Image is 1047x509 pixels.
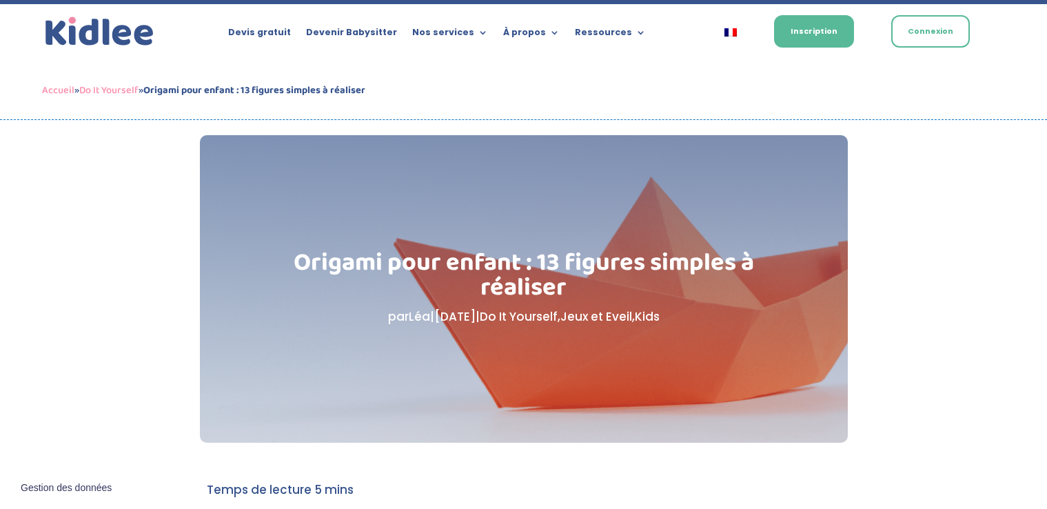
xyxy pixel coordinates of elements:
img: Français [724,28,737,37]
a: Léa [409,308,430,325]
a: Inscription [774,15,854,48]
a: Devenir Babysitter [306,28,397,43]
strong: Origami pour enfant : 13 figures simples à réaliser [143,82,365,99]
a: Do It Yourself [79,82,139,99]
button: Gestion des données [12,474,120,503]
a: Devis gratuit [228,28,291,43]
a: Jeux et Eveil [560,308,632,325]
a: Accueil [42,82,74,99]
a: Nos services [412,28,488,43]
span: [DATE] [434,308,476,325]
a: À propos [503,28,560,43]
a: Kidlee Logo [42,14,158,50]
img: logo_kidlee_bleu [42,14,158,50]
span: » » [42,82,365,99]
a: Do It Yourself [480,308,558,325]
a: Connexion [891,15,970,48]
span: Gestion des données [21,482,112,495]
a: Ressources [575,28,646,43]
p: par | | , , [269,307,778,327]
a: Kids [635,308,660,325]
h1: Origami pour enfant : 13 figures simples à réaliser [269,250,778,307]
